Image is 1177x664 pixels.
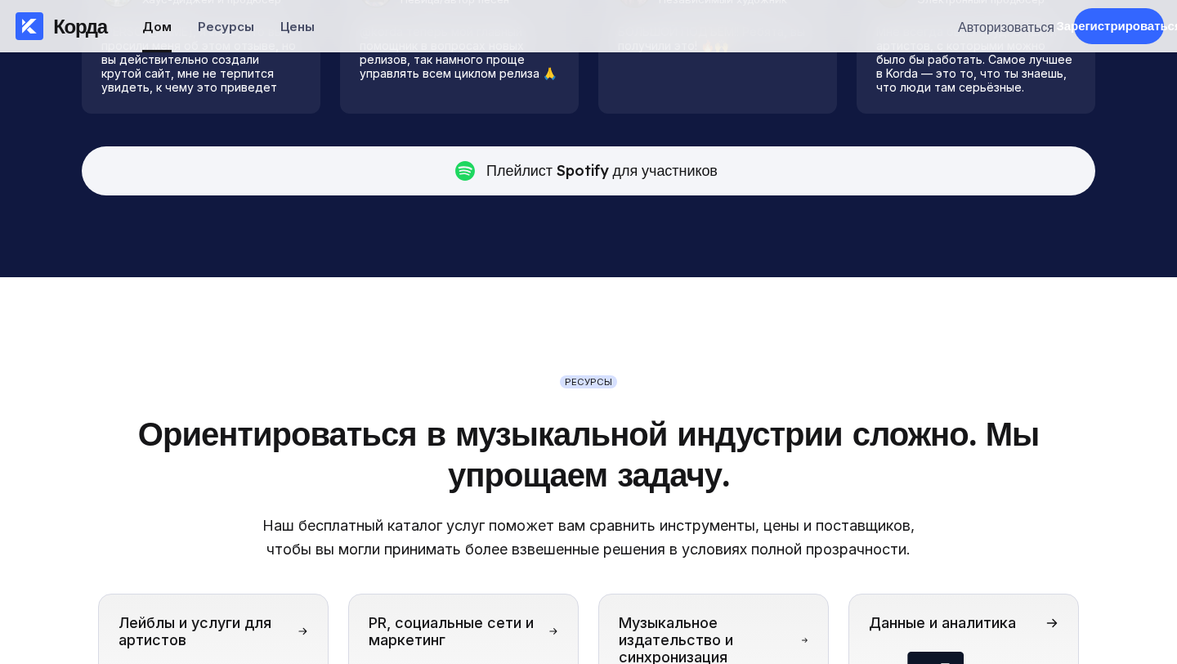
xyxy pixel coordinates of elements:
[101,25,296,94] font: [PERSON_NAME], я знаю, что вы просили меня об этом отзыве, но вы действительно создали крутой сай...
[486,161,718,180] font: Плейлист Spotify для участников
[280,19,315,34] font: Цены
[565,376,612,388] font: РЕСУРСЫ
[53,14,106,38] font: Корда
[142,19,172,34] font: Дом
[869,614,1016,631] font: Данные и аналитика
[1074,8,1164,44] a: Зарегистрироваться
[876,25,1072,94] font: Мне всегда было трудно найти артистов, с которыми можно было бы работать. Самое лучшее в Korda — ...
[262,517,915,558] font: Наш бесплатный каталог услуг поможет вам сравнить инструменты, цены и поставщиков, чтобы вы могли...
[958,19,1054,35] font: Авторизоваться
[82,146,1095,195] button: Плейлист Spotify для участников
[119,614,271,648] font: Лейблы и услуги для артистов
[138,413,1039,495] font: Ориентироваться в музыкальной индустрии сложно. Мы упрощаем задачу.
[198,19,254,34] font: Ресурсы
[360,25,557,80] font: @korda теперь мой главный помощник в вопросах новых релизов, так намного проще управлять всем цик...
[369,614,534,648] font: PR, социальные сети и маркетинг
